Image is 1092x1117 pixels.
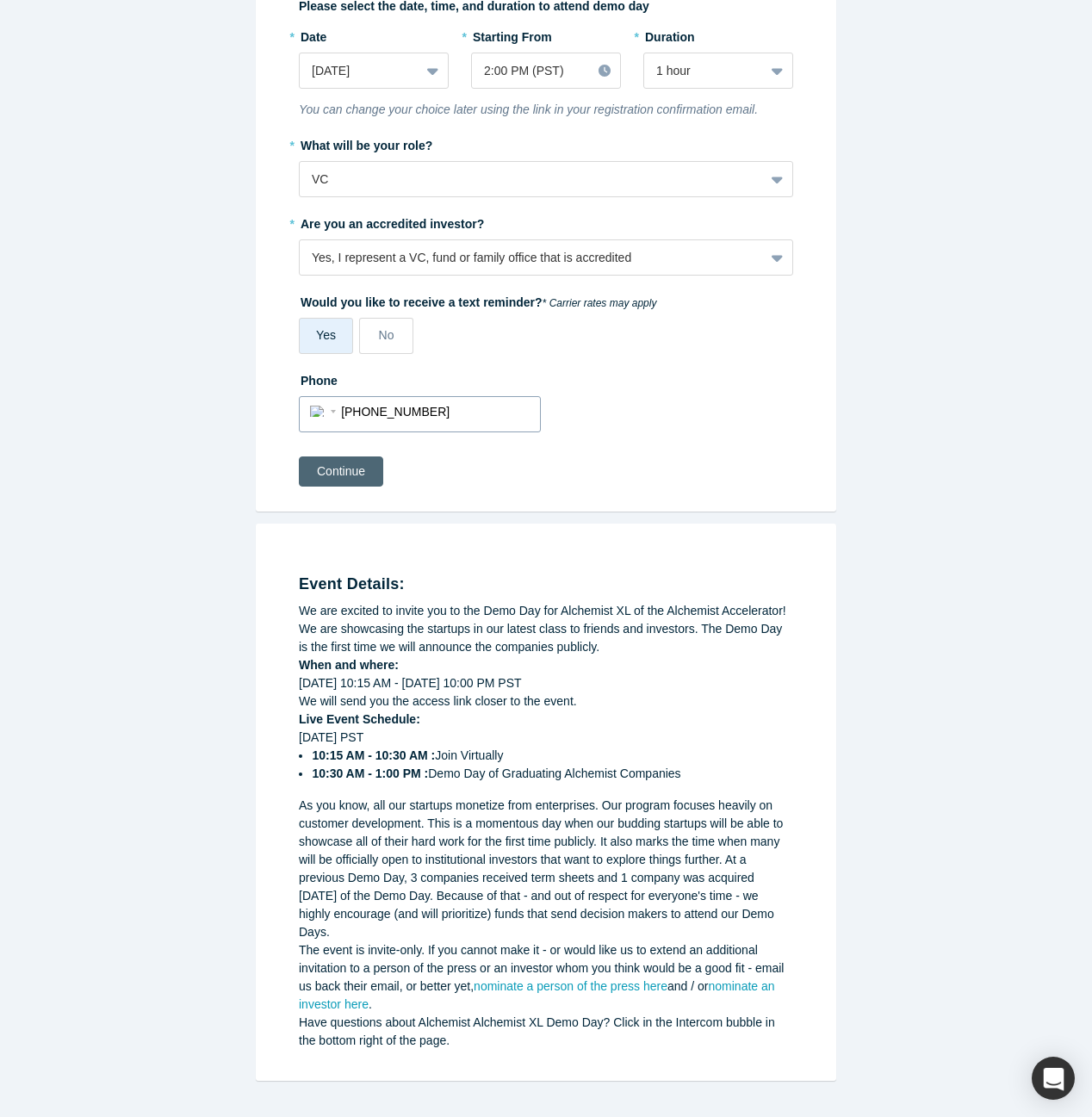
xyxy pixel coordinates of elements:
[299,658,399,672] strong: When and where:
[643,22,793,47] label: Duration
[299,575,405,593] strong: Event Details:
[299,209,793,233] label: Are you an accredited investor?
[379,328,394,342] span: No
[299,729,793,783] div: [DATE] PST
[299,102,758,116] i: You can change your choice later using the link in your registration confirmation email.
[312,766,428,780] strong: 10:30 AM - 1:00 PM :
[299,941,793,1014] div: The event is invite-only. If you cannot make it - or would like us to extend an additional invita...
[299,712,420,726] strong: Live Event Schedule:
[299,620,793,656] div: We are showcasing the startups in our latest class to friends and investors. The Demo Day is the ...
[299,692,793,711] div: We will send you the access link closer to the event.
[299,366,793,390] label: Phone
[316,328,336,342] span: Yes
[312,747,793,765] li: Join Virtually
[543,297,657,309] em: * Carrier rates may apply
[299,1014,793,1050] div: Have questions about Alchemist Alchemist XL Demo Day? Click in the Intercom bubble in the bottom ...
[312,249,752,267] div: Yes, I represent a VC, fund or family office that is accredited
[299,602,793,620] div: We are excited to invite you to the Demo Day for Alchemist XL of the Alchemist Accelerator!
[299,22,449,47] label: Date
[299,674,793,692] div: [DATE] 10:15 AM - [DATE] 10:00 PM PST
[471,22,552,47] label: Starting From
[299,288,793,312] label: Would you like to receive a text reminder?
[299,131,793,155] label: What will be your role?
[474,979,667,993] a: nominate a person of the press here
[299,797,793,941] div: As you know, all our startups monetize from enterprises. Our program focuses heavily on customer ...
[312,748,435,762] strong: 10:15 AM - 10:30 AM :
[299,456,383,487] button: Continue
[312,765,793,783] li: Demo Day of Graduating Alchemist Companies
